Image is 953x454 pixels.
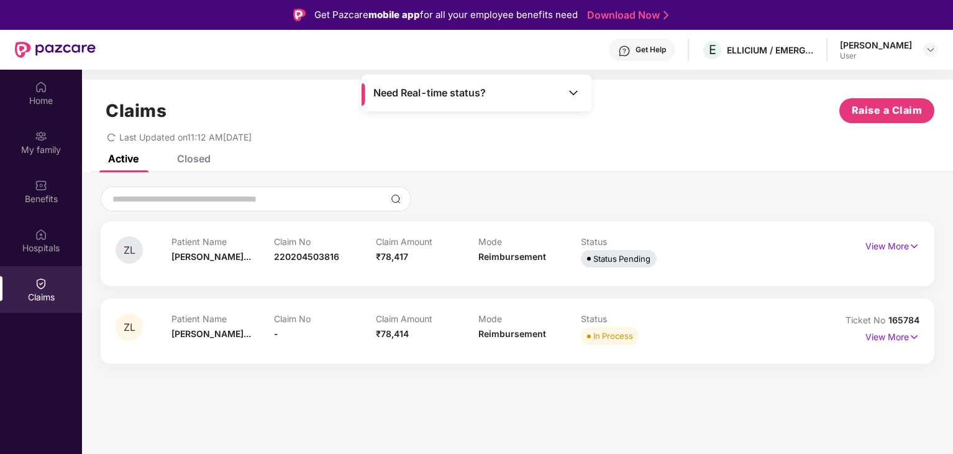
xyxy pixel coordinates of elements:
div: Get Help [636,45,666,55]
img: Toggle Icon [567,86,580,99]
p: View More [865,327,919,344]
img: svg+xml;base64,PHN2ZyB4bWxucz0iaHR0cDovL3d3dy53My5vcmcvMjAwMC9zdmciIHdpZHRoPSIxNyIgaGVpZ2h0PSIxNy... [909,330,919,344]
img: svg+xml;base64,PHN2ZyBpZD0iSGVscC0zMngzMiIgeG1sbnM9Imh0dHA6Ly93d3cudzMub3JnLzIwMDAvc3ZnIiB3aWR0aD... [618,45,631,57]
span: Need Real-time status? [373,86,486,100]
span: E [709,42,716,57]
span: Last Updated on 11:12 AM[DATE] [119,132,252,142]
h1: Claims [106,100,166,121]
span: ₹78,417 [376,251,408,262]
img: svg+xml;base64,PHN2ZyB3aWR0aD0iMjAiIGhlaWdodD0iMjAiIHZpZXdCb3g9IjAgMCAyMCAyMCIgZmlsbD0ibm9uZSIgeG... [35,130,47,142]
span: ZL [124,322,135,333]
img: svg+xml;base64,PHN2ZyBpZD0iSG9tZSIgeG1sbnM9Imh0dHA6Ly93d3cudzMub3JnLzIwMDAvc3ZnIiB3aWR0aD0iMjAiIG... [35,81,47,93]
div: Closed [177,152,211,165]
div: User [840,51,912,61]
span: Reimbursement [478,251,546,262]
img: svg+xml;base64,PHN2ZyBpZD0iU2VhcmNoLTMyeDMyIiB4bWxucz0iaHR0cDovL3d3dy53My5vcmcvMjAwMC9zdmciIHdpZH... [391,194,401,204]
img: svg+xml;base64,PHN2ZyBpZD0iRHJvcGRvd24tMzJ4MzIiIHhtbG5zPSJodHRwOi8vd3d3LnczLm9yZy8yMDAwL3N2ZyIgd2... [926,45,936,55]
p: Mode [478,236,581,247]
p: Status [581,236,683,247]
img: Stroke [663,9,668,22]
img: svg+xml;base64,PHN2ZyBpZD0iSG9zcGl0YWxzIiB4bWxucz0iaHR0cDovL3d3dy53My5vcmcvMjAwMC9zdmciIHdpZHRoPS... [35,228,47,241]
span: Reimbursement [478,328,546,339]
p: Claim Amount [376,236,478,247]
img: svg+xml;base64,PHN2ZyBpZD0iQmVuZWZpdHMiIHhtbG5zPSJodHRwOi8vd3d3LnczLm9yZy8yMDAwL3N2ZyIgd2lkdGg9Ij... [35,179,47,192]
span: ₹78,414 [376,328,409,339]
span: - [274,328,278,339]
span: 165784 [888,315,919,325]
span: ZL [124,245,135,256]
img: svg+xml;base64,PHN2ZyB4bWxucz0iaHR0cDovL3d3dy53My5vcmcvMjAwMC9zdmciIHdpZHRoPSIxNyIgaGVpZ2h0PSIxNy... [909,239,919,253]
div: In Process [593,330,633,342]
span: Raise a Claim [852,103,923,118]
p: Claim No [274,236,376,247]
div: ELLICIUM / EMERGYS SOLUTIONS PRIVATE LIMITED [727,44,814,56]
p: Claim Amount [376,313,478,324]
span: [PERSON_NAME]... [171,251,251,262]
span: 220204503816 [274,251,339,262]
span: Ticket No [846,315,888,325]
div: [PERSON_NAME] [840,39,912,51]
div: Active [108,152,139,165]
img: svg+xml;base64,PHN2ZyBpZD0iQ2xhaW0iIHhtbG5zPSJodHRwOi8vd3d3LnczLm9yZy8yMDAwL3N2ZyIgd2lkdGg9IjIwIi... [35,277,47,290]
span: [PERSON_NAME]... [171,328,251,339]
p: View More [865,236,919,253]
p: Claim No [274,313,376,324]
span: redo [107,132,116,142]
div: Get Pazcare for all your employee benefits need [314,7,578,22]
p: Patient Name [171,236,274,247]
img: Logo [293,9,306,21]
img: New Pazcare Logo [15,42,96,58]
p: Status [581,313,683,324]
strong: mobile app [368,9,420,21]
p: Mode [478,313,581,324]
div: Status Pending [593,252,650,265]
p: Patient Name [171,313,274,324]
a: Download Now [587,9,665,22]
button: Raise a Claim [839,98,934,123]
